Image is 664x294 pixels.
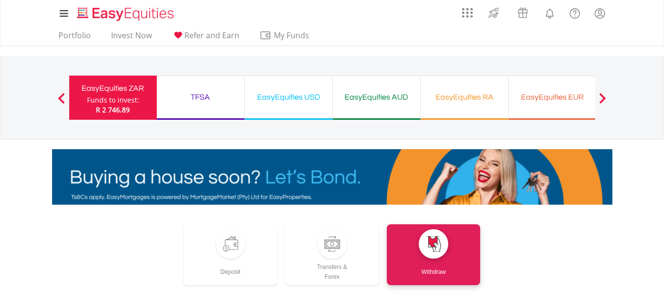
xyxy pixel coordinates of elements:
[107,30,156,46] a: Invest Now
[75,6,178,22] img: EasyEquities_Logo.png
[251,90,326,104] div: EasyEquities USD
[285,259,379,282] div: Transfers & Forex
[52,149,612,205] img: EasyMortage Promotion Banner
[168,30,243,46] a: Refer and Earn
[537,2,562,22] a: Notifications
[52,98,71,107] button: Previous
[285,224,379,285] a: Transfers &Forex
[587,2,612,24] a: My Profile
[96,105,130,114] span: R 2 746.89
[73,2,178,22] a: Home page
[184,224,278,285] a: Deposit
[184,259,278,277] div: Deposit
[456,2,479,18] a: AppsGrid
[260,29,324,42] span: My Funds
[87,95,139,105] div: Funds to invest:
[508,2,537,21] a: Vouchers
[55,30,95,46] a: Portfolio
[184,30,239,41] span: Refer and Earn
[593,98,612,107] button: Next
[387,259,481,277] div: Withdraw
[486,5,502,21] img: thrive-v2.svg
[462,7,473,18] img: grid-menu-icon.svg
[339,90,414,104] div: EasyEquities AUD
[163,90,238,104] div: TFSA
[515,90,590,104] div: EasyEquities EUR
[427,90,502,104] div: EasyEquities RA
[562,2,587,22] a: FAQ's and Support
[387,224,481,285] a: Withdraw
[75,81,151,95] div: EasyEquities ZAR
[515,5,531,21] img: vouchers-v2.svg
